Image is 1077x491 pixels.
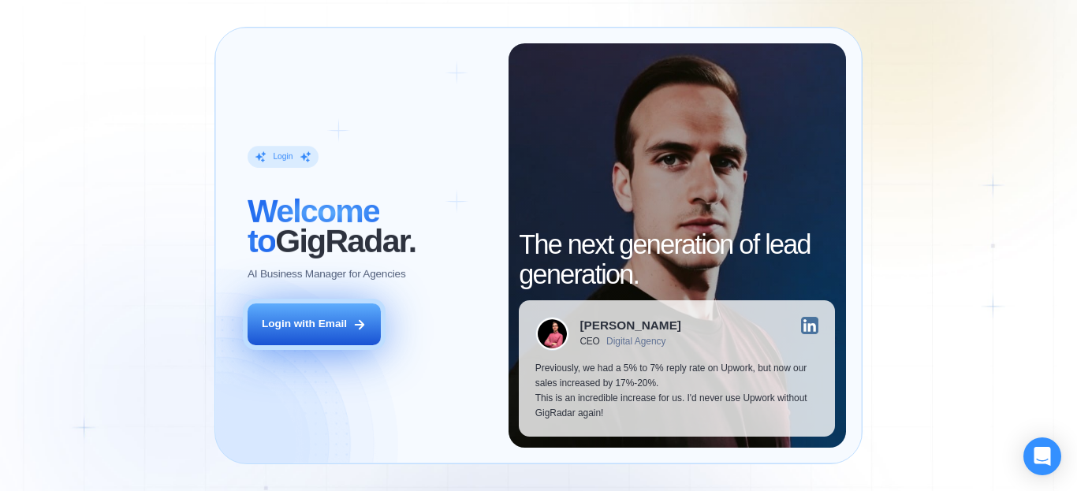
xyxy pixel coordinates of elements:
[579,337,599,348] div: CEO
[262,317,347,332] div: Login with Email
[273,151,293,162] div: Login
[606,337,665,348] div: Digital Agency
[248,193,379,259] span: Welcome to
[248,267,405,282] p: AI Business Manager for Agencies
[1023,437,1061,475] div: Open Intercom Messenger
[248,197,492,256] h2: ‍ GigRadar.
[579,319,681,331] div: [PERSON_NAME]
[535,361,819,420] p: Previously, we had a 5% to 7% reply rate on Upwork, but now our sales increased by 17%-20%. This ...
[519,230,835,289] h2: The next generation of lead generation.
[248,303,381,345] button: Login with Email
